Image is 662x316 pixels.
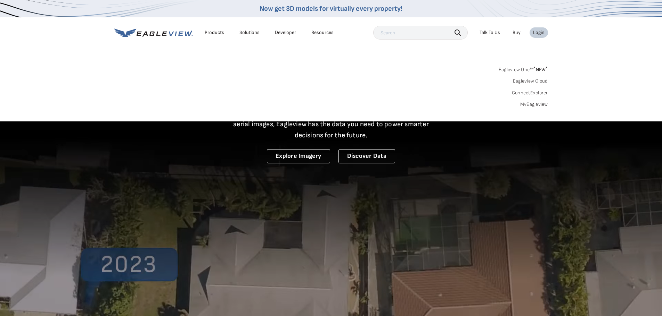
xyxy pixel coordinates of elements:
a: Eagleview Cloud [513,78,548,84]
a: MyEagleview [520,101,548,108]
div: Products [205,29,224,36]
input: Search [373,26,468,40]
div: Talk To Us [480,29,500,36]
a: Eagleview One™*NEW* [499,65,548,72]
a: Developer [275,29,296,36]
a: Explore Imagery [267,149,330,163]
p: A new era starts here. Built on more than 3.5 billion high-resolution aerial images, Eagleview ha... [225,108,438,141]
div: Solutions [239,29,260,36]
a: Now get 3D models for virtually every property! [260,5,402,13]
a: Buy [513,29,521,36]
a: ConnectExplorer [512,90,548,96]
a: Discover Data [338,149,395,163]
span: NEW [533,67,548,72]
div: Login [533,29,545,36]
div: Resources [311,29,334,36]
